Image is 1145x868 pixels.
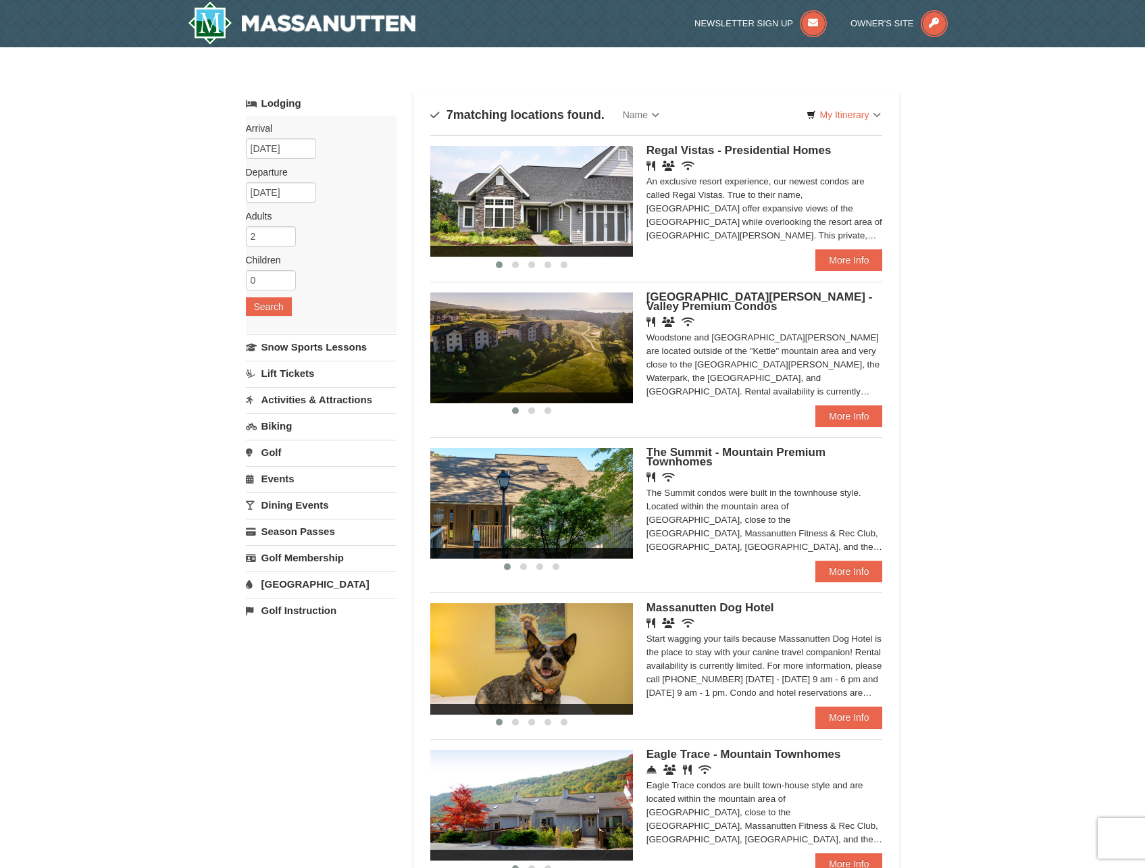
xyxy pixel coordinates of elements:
i: Wireless Internet (free) [682,317,694,327]
a: Events [246,466,397,491]
a: Dining Events [246,492,397,517]
span: [GEOGRAPHIC_DATA][PERSON_NAME] - Valley Premium Condos [646,290,873,313]
span: 7 [447,108,453,122]
i: Wireless Internet (free) [698,765,711,775]
img: Massanutten Resort Logo [188,1,416,45]
span: Regal Vistas - Presidential Homes [646,144,832,157]
span: The Summit - Mountain Premium Townhomes [646,446,825,468]
label: Children [246,253,386,267]
i: Restaurant [646,472,655,482]
a: Lift Tickets [246,361,397,386]
a: Golf Membership [246,545,397,570]
h4: matching locations found. [430,108,605,122]
i: Wireless Internet (free) [682,161,694,171]
a: Season Passes [246,519,397,544]
a: Activities & Attractions [246,387,397,412]
a: Golf Instruction [246,598,397,623]
div: Woodstone and [GEOGRAPHIC_DATA][PERSON_NAME] are located outside of the "Kettle" mountain area an... [646,331,883,399]
a: More Info [815,405,882,427]
i: Banquet Facilities [662,161,675,171]
div: Eagle Trace condos are built town-house style and are located within the mountain area of [GEOGRA... [646,779,883,846]
button: Search [246,297,292,316]
a: Lodging [246,91,397,116]
i: Concierge Desk [646,765,657,775]
span: Eagle Trace - Mountain Townhomes [646,748,841,761]
div: Start wagging your tails because Massanutten Dog Hotel is the place to stay with your canine trav... [646,632,883,700]
i: Wireless Internet (free) [682,618,694,628]
a: Massanutten Resort [188,1,416,45]
label: Departure [246,165,386,179]
i: Banquet Facilities [662,618,675,628]
span: Massanutten Dog Hotel [646,601,774,614]
i: Wireless Internet (free) [662,472,675,482]
a: Golf [246,440,397,465]
a: My Itinerary [798,105,889,125]
a: More Info [815,707,882,728]
a: [GEOGRAPHIC_DATA] [246,571,397,596]
i: Restaurant [646,618,655,628]
a: More Info [815,561,882,582]
a: Owner's Site [850,18,948,28]
i: Restaurant [683,765,692,775]
i: Restaurant [646,161,655,171]
i: Conference Facilities [663,765,676,775]
span: Owner's Site [850,18,914,28]
label: Adults [246,209,386,223]
i: Restaurant [646,317,655,327]
label: Arrival [246,122,386,135]
div: An exclusive resort experience, our newest condos are called Regal Vistas. True to their name, [G... [646,175,883,242]
a: Biking [246,413,397,438]
a: More Info [815,249,882,271]
span: Newsletter Sign Up [694,18,793,28]
a: Newsletter Sign Up [694,18,827,28]
div: The Summit condos were built in the townhouse style. Located within the mountain area of [GEOGRAP... [646,486,883,554]
a: Snow Sports Lessons [246,334,397,359]
a: Name [613,101,669,128]
i: Banquet Facilities [662,317,675,327]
